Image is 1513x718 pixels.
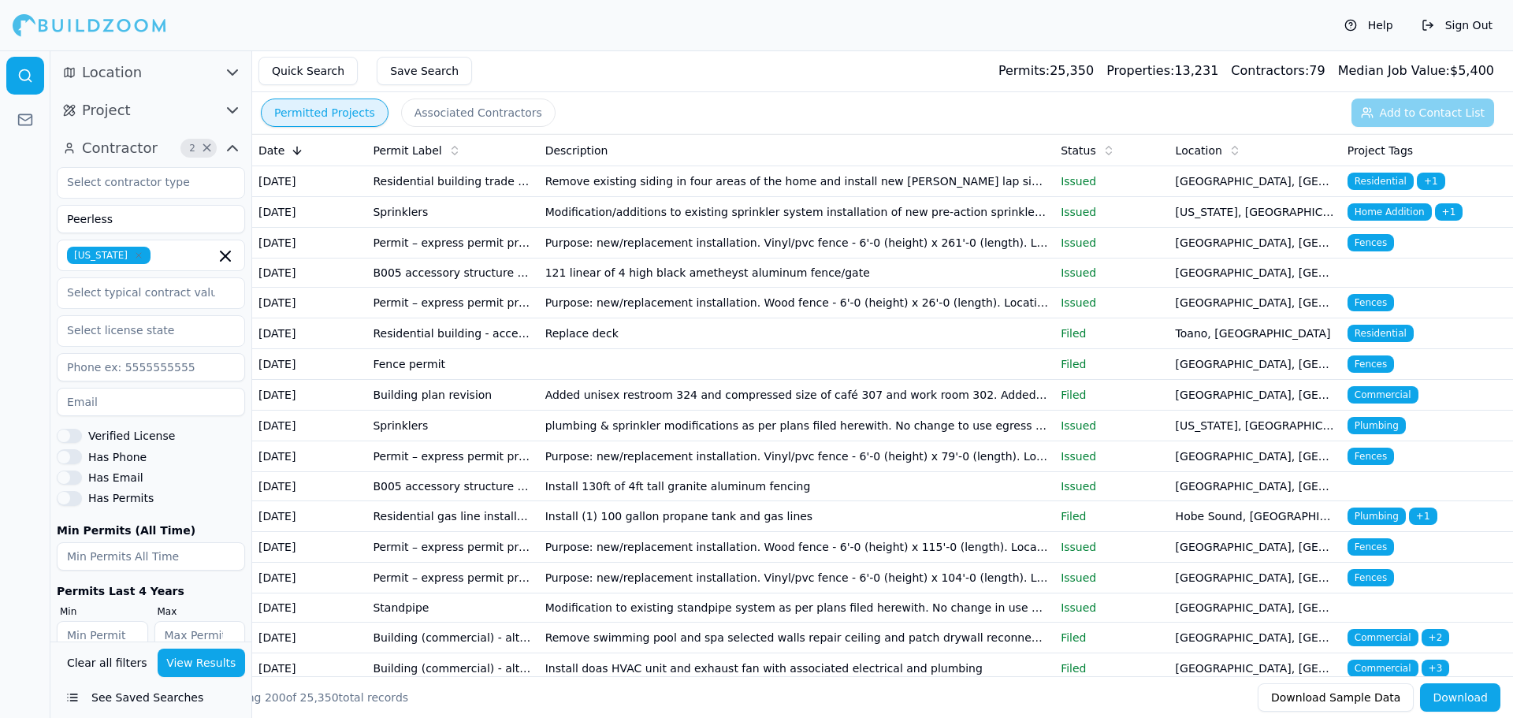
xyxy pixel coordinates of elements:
[1348,538,1394,556] span: Fences
[539,318,1055,349] td: Replace deck
[366,532,538,563] td: Permit – express permit program
[57,683,245,712] button: See Saved Searches
[539,472,1055,501] td: Install 130ft of 4ft tall granite aluminum fencing
[1169,228,1341,259] td: [GEOGRAPHIC_DATA], [GEOGRAPHIC_DATA]
[377,57,472,85] button: Save Search
[366,197,538,228] td: Sprinklers
[1348,386,1418,404] span: Commercial
[545,143,608,158] span: Description
[252,197,366,228] td: [DATE]
[1258,683,1414,712] button: Download Sample Data
[154,621,246,649] input: Max Permits Last 4 Years
[1348,629,1418,646] span: Commercial
[252,228,366,259] td: [DATE]
[1106,61,1218,80] div: 13,231
[88,472,143,483] label: Has Email
[1061,660,1162,676] p: Filed
[261,99,388,127] button: Permitted Projects
[366,653,538,684] td: Building (commercial) - alteration remodel repair
[1061,326,1162,341] p: Filed
[57,136,245,161] button: Contractor2Clear Contractor filters
[1435,203,1463,221] span: + 1
[252,259,366,288] td: [DATE]
[82,99,131,121] span: Project
[258,143,284,158] span: Date
[1061,387,1162,403] p: Filed
[1061,173,1162,189] p: Issued
[252,563,366,593] td: [DATE]
[300,691,339,704] span: 25,350
[366,411,538,441] td: Sprinklers
[1348,294,1394,311] span: Fences
[1169,318,1341,349] td: Toano, [GEOGRAPHIC_DATA]
[401,99,556,127] button: Associated Contractors
[366,563,538,593] td: Permit – express permit program
[373,143,441,158] span: Permit Label
[57,388,245,416] input: Email
[539,532,1055,563] td: Purpose: new/replacement installation. Wood fence - 6'-0 (height) x 115'-0 (length). Location: si...
[57,60,245,85] button: Location
[1336,13,1401,38] button: Help
[82,61,142,84] span: Location
[57,205,245,233] input: Business name
[60,605,148,618] label: Min
[57,583,245,599] div: Permits Last 4 Years
[82,137,158,159] span: Contractor
[1169,288,1341,318] td: [GEOGRAPHIC_DATA], [GEOGRAPHIC_DATA]
[252,501,366,532] td: [DATE]
[1348,569,1394,586] span: Fences
[539,228,1055,259] td: Purpose: new/replacement installation. Vinyl/pvc fence - 6'-0 (height) x 261'-0 (length). Locatio...
[1061,600,1162,616] p: Issued
[1420,683,1500,712] button: Download
[366,288,538,318] td: Permit – express permit program
[252,593,366,623] td: [DATE]
[539,653,1055,684] td: Install doas HVAC unit and exhaust fan with associated electrical and plumbing
[1061,418,1162,433] p: Issued
[67,247,151,264] span: [US_STATE]
[366,501,538,532] td: Residential gas line installation
[366,441,538,472] td: Permit – express permit program
[1338,63,1450,78] span: Median Job Value:
[998,63,1050,78] span: Permits:
[201,144,213,152] span: Clear Contractor filters
[58,278,225,307] input: Select typical contract value
[1169,411,1341,441] td: [US_STATE], [GEOGRAPHIC_DATA]
[63,649,151,677] button: Clear all filters
[1061,448,1162,464] p: Issued
[366,228,538,259] td: Permit – express permit program
[1409,508,1437,525] span: + 1
[1169,593,1341,623] td: [GEOGRAPHIC_DATA], [GEOGRAPHIC_DATA]
[1169,349,1341,380] td: [GEOGRAPHIC_DATA], [GEOGRAPHIC_DATA]
[252,380,366,411] td: [DATE]
[88,493,154,504] label: Has Permits
[1176,143,1222,158] span: Location
[1348,417,1406,434] span: Plumbing
[57,525,245,536] label: Min Permits (All Time)
[539,259,1055,288] td: 121 linear of 4 high black ametheyst aluminum fence/gate
[1061,295,1162,311] p: Issued
[1422,660,1450,677] span: + 3
[539,411,1055,441] td: plumbing & sprinkler modifications as per plans filed herewith. No change to use egress or occupancy
[252,411,366,441] td: [DATE]
[1169,259,1341,288] td: [GEOGRAPHIC_DATA], [GEOGRAPHIC_DATA]
[1169,653,1341,684] td: [GEOGRAPHIC_DATA], [GEOGRAPHIC_DATA]
[539,288,1055,318] td: Purpose: new/replacement installation. Wood fence - 6'-0 (height) x 26'-0 (length). Location: rea...
[1348,234,1394,251] span: Fences
[366,593,538,623] td: Standpipe
[252,166,366,197] td: [DATE]
[1348,355,1394,373] span: Fences
[252,288,366,318] td: [DATE]
[1061,630,1162,645] p: Filed
[1169,166,1341,197] td: [GEOGRAPHIC_DATA], [GEOGRAPHIC_DATA]
[252,653,366,684] td: [DATE]
[252,441,366,472] td: [DATE]
[1061,570,1162,586] p: Issued
[1061,235,1162,251] p: Issued
[366,349,538,380] td: Fence permit
[88,430,175,441] label: Verified License
[1061,204,1162,220] p: Issued
[1348,173,1414,190] span: Residential
[1169,563,1341,593] td: [GEOGRAPHIC_DATA], [GEOGRAPHIC_DATA]
[88,452,147,463] label: Has Phone
[1061,539,1162,555] p: Issued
